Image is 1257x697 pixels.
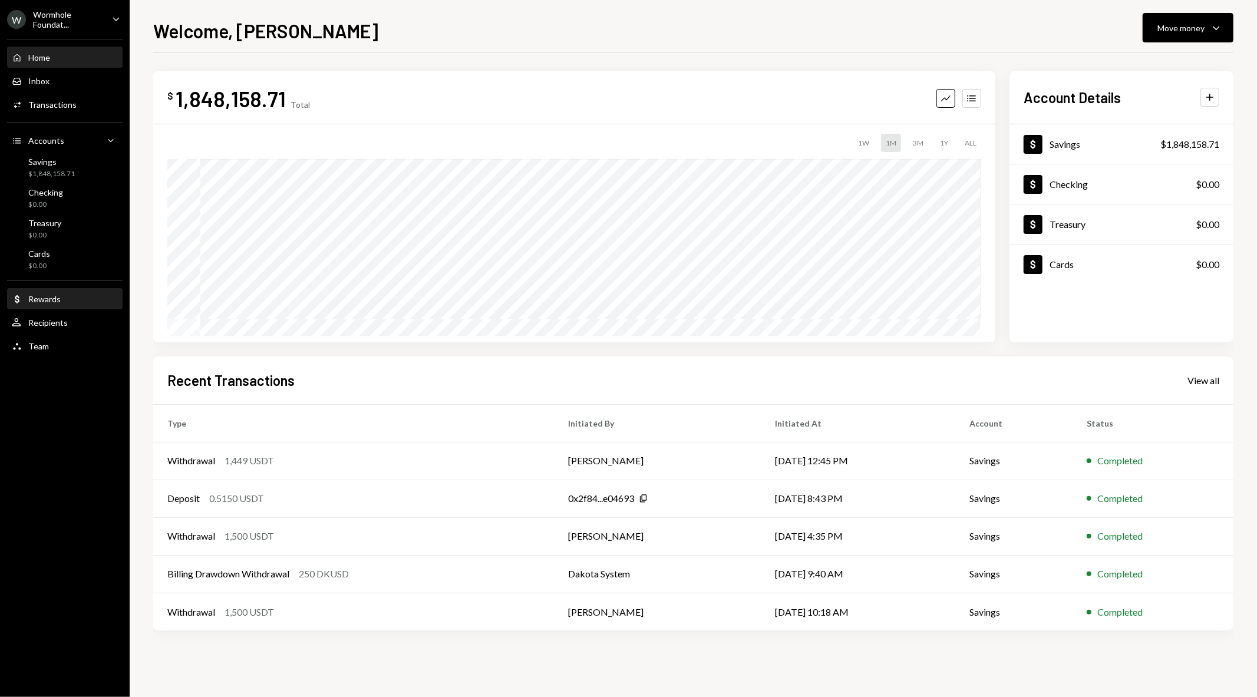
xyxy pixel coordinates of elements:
div: ALL [960,134,981,152]
a: Treasury$0.00 [1009,204,1233,244]
div: Team [28,341,49,351]
a: Inbox [7,70,123,91]
div: Completed [1097,567,1143,581]
div: Withdrawal [167,529,215,543]
div: Cards [28,249,50,259]
div: Completed [1097,529,1143,543]
a: Treasury$0.00 [7,214,123,243]
div: $0.00 [1196,177,1219,191]
div: Home [28,52,50,62]
div: Savings [28,157,75,167]
div: Checking [28,187,63,197]
div: 1,449 USDT [225,454,274,468]
td: Savings [955,555,1073,593]
div: $0.00 [28,230,61,240]
div: Inbox [28,76,50,86]
div: $0.00 [1196,257,1219,272]
div: Accounts [28,136,64,146]
h2: Recent Transactions [167,371,295,390]
div: Treasury [28,218,61,228]
div: $0.00 [28,261,50,271]
div: W [7,10,26,29]
div: Cards [1050,259,1074,270]
div: Checking [1050,179,1088,190]
div: Total [291,100,310,110]
a: Rewards [7,288,123,309]
div: Recipients [28,318,68,328]
div: 1W [853,134,874,152]
a: Team [7,335,123,356]
th: Initiated By [554,404,761,442]
div: Withdrawal [167,605,215,619]
div: Completed [1097,605,1143,619]
h1: Welcome, [PERSON_NAME] [153,19,378,42]
td: Savings [955,517,1073,555]
td: [PERSON_NAME] [554,517,761,555]
td: [DATE] 10:18 AM [761,593,955,630]
div: 0x2f84...e04693 [568,491,634,506]
td: [DATE] 4:35 PM [761,517,955,555]
div: Wormhole Foundat... [33,9,103,29]
td: [PERSON_NAME] [554,442,761,480]
div: Completed [1097,491,1143,506]
div: 1,500 USDT [225,605,274,619]
div: Rewards [28,294,61,304]
a: Recipients [7,312,123,333]
a: Checking$0.00 [1009,164,1233,204]
td: Savings [955,480,1073,517]
div: Withdrawal [167,454,215,468]
th: Account [955,404,1073,442]
div: 1,500 USDT [225,529,274,543]
td: Savings [955,442,1073,480]
th: Type [153,404,554,442]
div: $1,848,158.71 [28,169,75,179]
td: Dakota System [554,555,761,593]
button: Move money [1143,13,1233,42]
td: [DATE] 12:45 PM [761,442,955,480]
h2: Account Details [1024,88,1121,107]
div: Transactions [28,100,77,110]
a: Cards$0.00 [1009,245,1233,284]
a: Transactions [7,94,123,115]
div: $0.00 [1196,217,1219,232]
div: Move money [1157,22,1205,34]
div: 3M [908,134,928,152]
a: Savings$1,848,158.71 [7,153,123,181]
div: 250 DKUSD [299,567,349,581]
div: Treasury [1050,219,1086,230]
a: Home [7,47,123,68]
div: $1,848,158.71 [1160,137,1219,151]
td: Savings [955,593,1073,630]
div: Completed [1097,454,1143,468]
div: $ [167,90,173,102]
div: $0.00 [28,200,63,210]
div: Savings [1050,138,1080,150]
div: Deposit [167,491,200,506]
td: [DATE] 8:43 PM [761,480,955,517]
div: Billing Drawdown Withdrawal [167,567,289,581]
a: View all [1187,374,1219,387]
div: View all [1187,375,1219,387]
div: 1M [881,134,901,152]
th: Initiated At [761,404,955,442]
div: 1Y [935,134,953,152]
a: Cards$0.00 [7,245,123,273]
a: Accounts [7,130,123,151]
div: 0.5150 USDT [209,491,264,506]
th: Status [1073,404,1233,442]
td: [PERSON_NAME] [554,593,761,630]
div: 1,848,158.71 [176,85,286,112]
a: Savings$1,848,158.71 [1009,124,1233,164]
a: Checking$0.00 [7,184,123,212]
td: [DATE] 9:40 AM [761,555,955,593]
